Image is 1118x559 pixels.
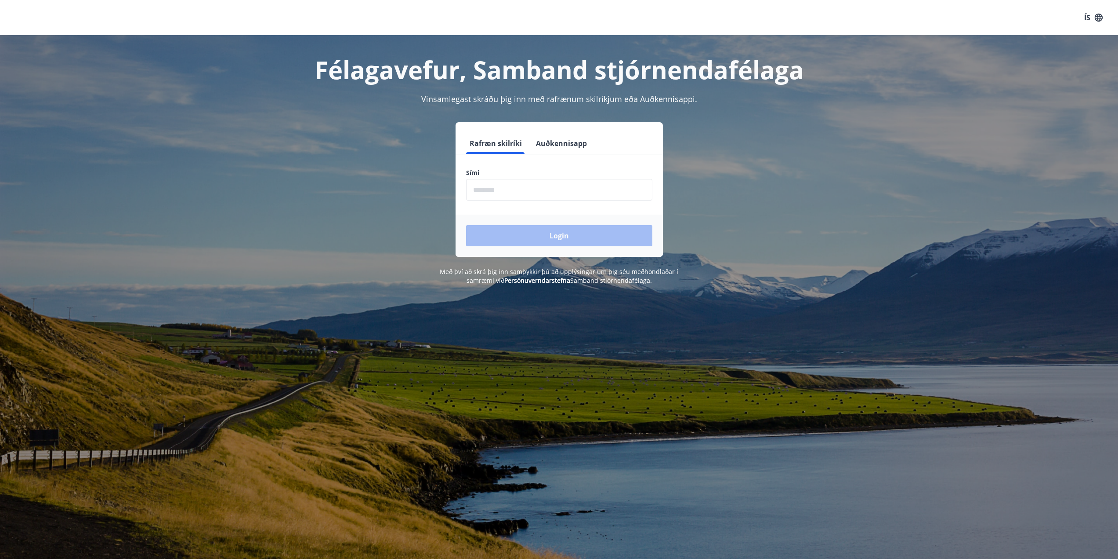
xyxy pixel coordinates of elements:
button: Rafræn skilríki [466,133,525,154]
button: ÍS [1079,10,1107,26]
a: Persónuverndarstefna [504,276,570,285]
label: Sími [466,168,652,177]
span: Með því að skrá þig inn samþykkir þú að upplýsingar um þig séu meðhöndlaðar í samræmi við Samband... [440,267,678,285]
button: Auðkennisapp [532,133,590,154]
span: Vinsamlegast skráðu þig inn með rafrænum skilríkjum eða Auðkennisappi. [421,94,697,104]
h1: Félagavefur, Samband stjórnendafélaga [253,53,865,86]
